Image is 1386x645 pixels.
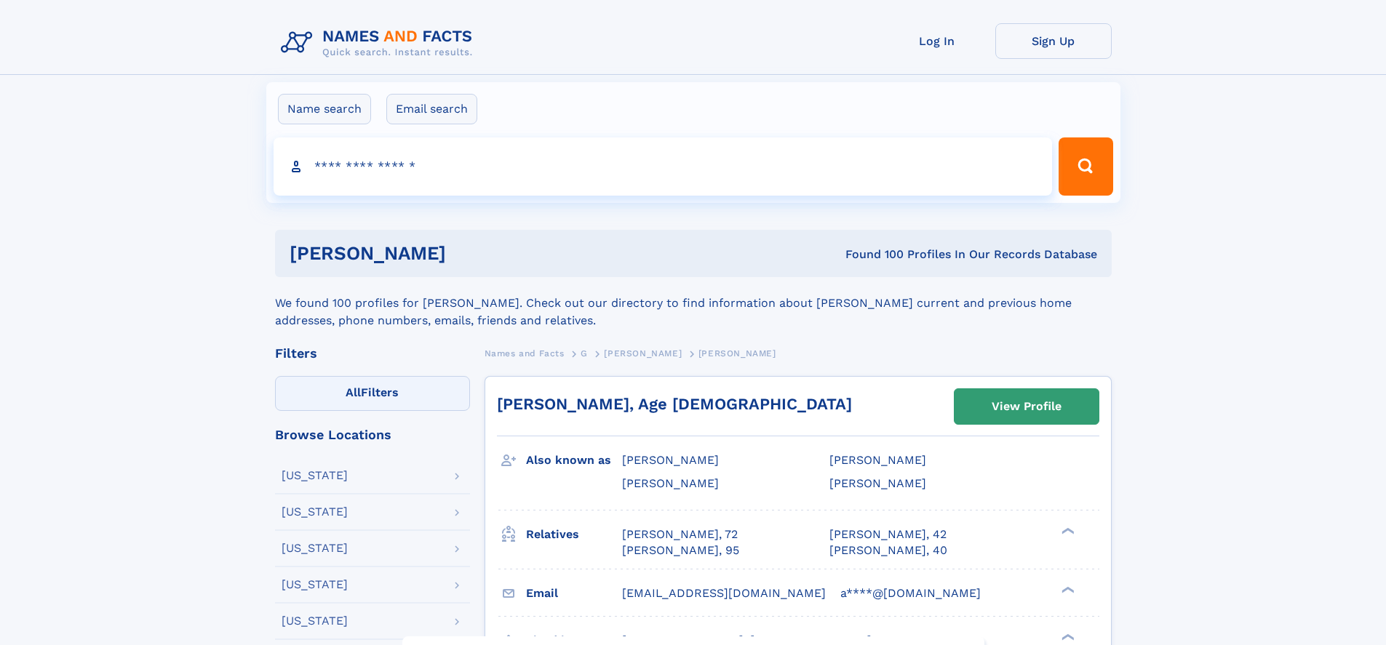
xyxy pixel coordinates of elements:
[829,526,947,542] a: [PERSON_NAME], 42
[1058,632,1075,641] div: ❯
[278,94,371,124] label: Name search
[581,348,588,358] span: G
[995,23,1112,59] a: Sign Up
[526,522,622,547] h3: Relatives
[497,395,852,413] a: [PERSON_NAME], Age [DEMOGRAPHIC_DATA]
[282,615,348,627] div: [US_STATE]
[275,428,470,441] div: Browse Locations
[622,476,719,490] span: [PERSON_NAME]
[622,526,738,542] a: [PERSON_NAME], 72
[1059,137,1112,196] button: Search Button
[829,542,947,558] a: [PERSON_NAME], 40
[698,348,776,358] span: [PERSON_NAME]
[275,376,470,411] label: Filters
[622,453,719,467] span: [PERSON_NAME]
[346,385,361,399] span: All
[604,344,682,362] a: [PERSON_NAME]
[275,277,1112,329] div: We found 100 profiles for [PERSON_NAME]. Check out our directory to find information about [PERSO...
[290,244,646,263] h1: [PERSON_NAME]
[282,470,348,481] div: [US_STATE]
[879,23,995,59] a: Log In
[485,344,565,362] a: Names and Facts
[1058,585,1075,594] div: ❯
[282,506,348,518] div: [US_STATE]
[526,448,622,473] h3: Also known as
[581,344,588,362] a: G
[955,389,1099,424] a: View Profile
[274,137,1053,196] input: search input
[604,348,682,358] span: [PERSON_NAME]
[282,579,348,590] div: [US_STATE]
[1058,526,1075,535] div: ❯
[622,586,826,600] span: [EMAIL_ADDRESS][DOMAIN_NAME]
[282,542,348,554] div: [US_STATE]
[622,542,739,558] a: [PERSON_NAME], 95
[645,247,1097,263] div: Found 100 Profiles In Our Records Database
[829,476,926,490] span: [PERSON_NAME]
[992,390,1062,423] div: View Profile
[829,453,926,467] span: [PERSON_NAME]
[275,347,470,360] div: Filters
[275,23,485,63] img: Logo Names and Facts
[386,94,477,124] label: Email search
[526,581,622,606] h3: Email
